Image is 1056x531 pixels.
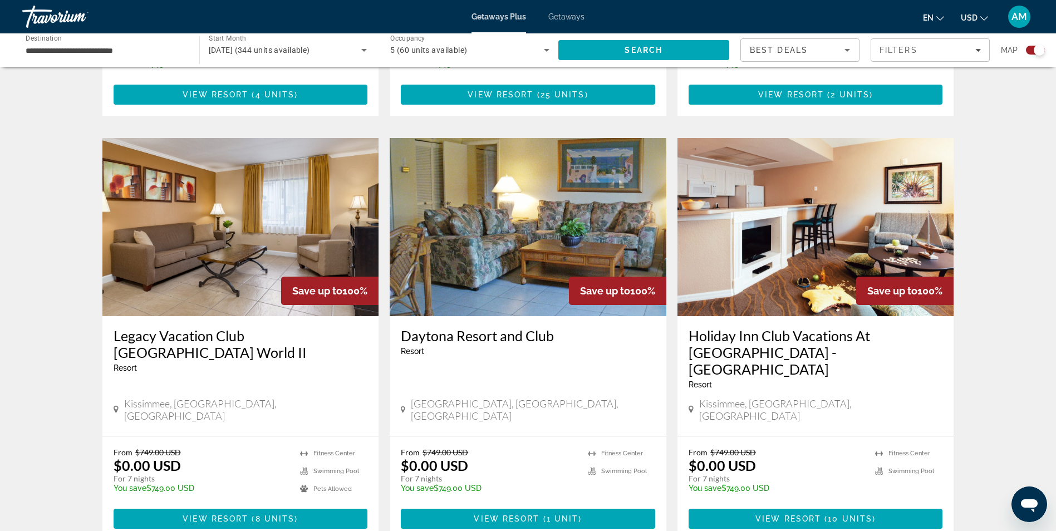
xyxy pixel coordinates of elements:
button: Change currency [961,9,988,26]
span: 10 units [828,514,872,523]
span: Kissimmee, [GEOGRAPHIC_DATA], [GEOGRAPHIC_DATA] [124,397,367,422]
span: From [114,448,132,457]
span: Resort [401,347,424,356]
button: View Resort(10 units) [689,509,943,529]
span: Resort [689,380,712,389]
a: Getaways [548,12,585,21]
p: $0.00 USD [114,457,181,474]
span: Map [1001,42,1018,58]
span: $749.00 USD [135,448,181,457]
span: ( ) [533,90,588,99]
span: View Resort [474,514,539,523]
p: For 7 nights [401,474,577,484]
button: Change language [923,9,944,26]
span: View Resort [183,90,248,99]
a: Travorium [22,2,134,31]
a: Daytona Resort and Club [401,327,655,344]
img: Holiday Inn Club Vacations At Orange Lake Resort - East Village [677,138,954,316]
span: Filters [880,46,917,55]
span: View Resort [758,90,824,99]
span: Search [625,46,662,55]
span: 25 units [541,90,585,99]
span: $749.00 USD [710,448,756,457]
span: You save [401,484,434,493]
span: ( ) [248,90,298,99]
span: Pets Allowed [313,485,352,493]
span: Fitness Center [601,450,643,457]
div: 100% [281,277,379,305]
span: You save [114,484,146,493]
span: [DATE] (344 units available) [209,46,310,55]
p: $749.00 USD [689,484,865,493]
span: Destination [26,34,62,42]
button: View Resort(8 units) [114,509,368,529]
p: $749.00 USD [114,484,289,493]
iframe: Button to launch messaging window [1011,486,1047,522]
button: Filters [871,38,990,62]
span: 4 units [256,90,295,99]
button: View Resort(1 unit) [401,509,655,529]
span: AM [1011,11,1027,22]
div: 100% [856,277,954,305]
img: Legacy Vacation Club Orlando-Resort World II [102,138,379,316]
span: You save [689,484,721,493]
span: Save up to [580,285,630,297]
span: Swimming Pool [888,468,934,475]
p: $0.00 USD [689,457,756,474]
span: Fitness Center [313,450,355,457]
span: Save up to [292,285,342,297]
p: For 7 nights [689,474,865,484]
button: User Menu [1005,5,1034,28]
button: View Resort(2 units) [689,85,943,105]
span: ( ) [540,514,582,523]
span: Resort [114,363,137,372]
input: Select destination [26,44,185,57]
span: 5 (60 units available) [390,46,468,55]
span: 2 units [831,90,870,99]
p: For 7 nights [114,474,289,484]
span: Swimming Pool [601,468,647,475]
span: $749.00 USD [423,448,468,457]
span: USD [961,13,978,22]
button: View Resort(4 units) [114,85,368,105]
img: Daytona Resort and Club [390,138,666,316]
span: From [689,448,708,457]
span: ( ) [248,514,298,523]
span: View Resort [755,514,821,523]
div: 100% [569,277,666,305]
button: Search [558,40,730,60]
span: ( ) [821,514,876,523]
span: Occupancy [390,35,425,42]
span: View Resort [468,90,533,99]
span: From [401,448,420,457]
mat-select: Sort by [750,43,850,57]
button: View Resort(25 units) [401,85,655,105]
p: $749.00 USD [401,484,577,493]
span: Swimming Pool [313,468,359,475]
a: Getaways Plus [471,12,526,21]
a: Legacy Vacation Club [GEOGRAPHIC_DATA] World II [114,327,368,361]
span: View Resort [183,514,248,523]
a: Holiday Inn Club Vacations At [GEOGRAPHIC_DATA] - [GEOGRAPHIC_DATA] [689,327,943,377]
span: 1 unit [547,514,579,523]
p: $0.00 USD [401,457,468,474]
span: ( ) [824,90,873,99]
span: Start Month [209,35,246,42]
span: Fitness Center [888,450,930,457]
span: Save up to [867,285,917,297]
span: [GEOGRAPHIC_DATA], [GEOGRAPHIC_DATA], [GEOGRAPHIC_DATA] [411,397,655,422]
